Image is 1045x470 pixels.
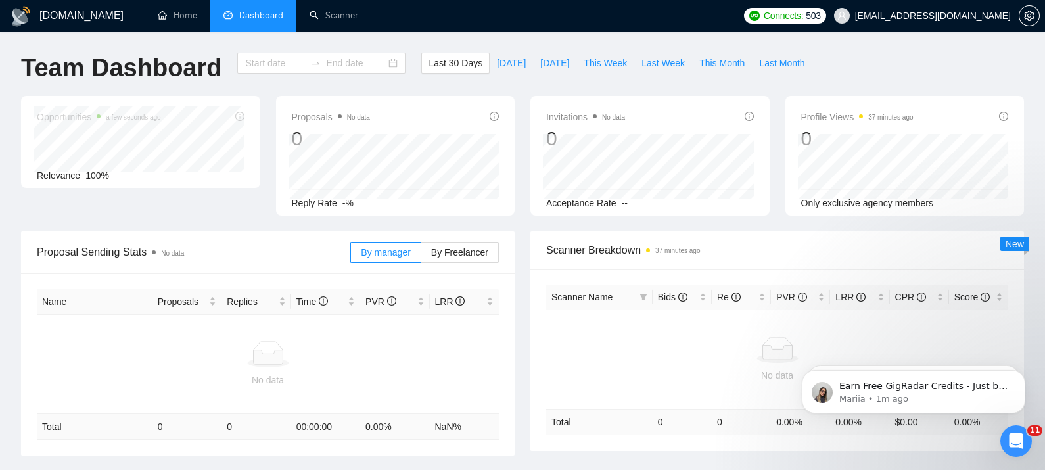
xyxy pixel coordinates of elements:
div: No data [42,373,494,387]
span: info-circle [387,296,396,306]
span: user [837,11,847,20]
td: 0.00 % [771,409,830,435]
span: Bids [658,292,687,302]
span: info-circle [798,293,807,302]
td: 0 [152,414,221,440]
span: filter [637,287,650,307]
span: No data [347,114,370,121]
span: [DATE] [540,56,569,70]
span: Dashboard [239,10,283,21]
span: Proposals [158,294,206,309]
button: This Month [692,53,752,74]
span: info-circle [731,293,741,302]
button: Last Week [634,53,692,74]
span: PVR [776,292,807,302]
span: info-circle [678,293,687,302]
th: Replies [221,289,290,315]
span: info-circle [999,112,1008,121]
span: Re [717,292,741,302]
span: Replies [227,294,275,309]
button: [DATE] [490,53,533,74]
span: info-circle [917,293,926,302]
span: 100% [85,170,109,181]
iframe: Intercom notifications message [782,342,1045,435]
span: info-circle [319,296,328,306]
div: 0 [292,126,370,151]
span: Proposals [292,109,370,125]
td: 0.00 % [360,414,429,440]
input: End date [326,56,386,70]
div: 0 [801,126,914,151]
div: 0 [546,126,625,151]
iframe: Intercom live chat [1000,425,1032,457]
span: No data [161,250,184,257]
button: This Week [576,53,634,74]
span: -- [622,198,628,208]
span: By Freelancer [431,247,488,258]
td: NaN % [430,414,499,440]
span: Scanner Name [551,292,613,302]
span: LRR [435,296,465,307]
td: Total [546,409,653,435]
span: info-circle [981,293,990,302]
h1: Team Dashboard [21,53,221,83]
td: 0 [221,414,290,440]
span: to [310,58,321,68]
span: Profile Views [801,109,914,125]
span: Acceptance Rate [546,198,616,208]
input: Start date [245,56,305,70]
span: Last Month [759,56,804,70]
span: LRR [835,292,866,302]
span: Proposal Sending Stats [37,244,350,260]
a: searchScanner [310,10,358,21]
div: No data [551,368,1003,383]
span: 11 [1027,425,1042,436]
td: Total [37,414,152,440]
button: Last Month [752,53,812,74]
td: 0 [653,409,712,435]
img: logo [11,6,32,27]
span: Only exclusive agency members [801,198,934,208]
span: Invitations [546,109,625,125]
span: By manager [361,247,410,258]
span: Relevance [37,170,80,181]
span: New [1006,239,1024,249]
span: Last 30 Days [429,56,482,70]
a: homeHome [158,10,197,21]
a: setting [1019,11,1040,21]
td: 0 [712,409,771,435]
time: 37 minutes ago [655,247,700,254]
span: This Month [699,56,745,70]
td: 00:00:00 [291,414,360,440]
span: info-circle [455,296,465,306]
span: filter [639,293,647,301]
span: Connects: [764,9,803,23]
span: swap-right [310,58,321,68]
span: Scanner Breakdown [546,242,1008,258]
span: Time [296,296,328,307]
span: -% [342,198,354,208]
span: Reply Rate [292,198,337,208]
th: Name [37,289,152,315]
span: info-circle [745,112,754,121]
button: [DATE] [533,53,576,74]
time: 37 minutes ago [868,114,913,121]
span: PVR [365,296,396,307]
span: Score [954,292,990,302]
span: CPR [895,292,926,302]
span: [DATE] [497,56,526,70]
th: Proposals [152,289,221,315]
img: upwork-logo.png [749,11,760,21]
span: 503 [806,9,820,23]
span: dashboard [223,11,233,20]
span: This Week [584,56,627,70]
span: setting [1019,11,1039,21]
span: No data [602,114,625,121]
button: Last 30 Days [421,53,490,74]
span: info-circle [856,293,866,302]
button: setting [1019,5,1040,26]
